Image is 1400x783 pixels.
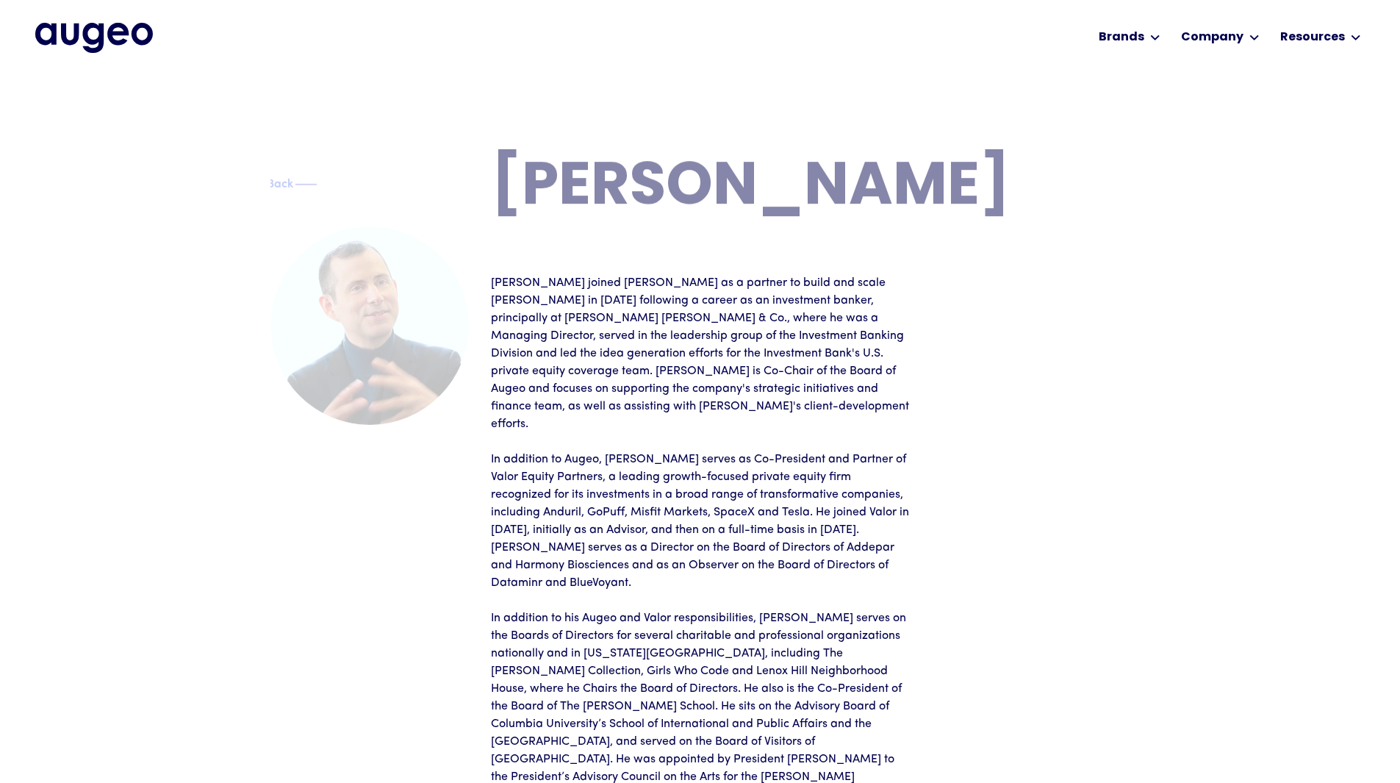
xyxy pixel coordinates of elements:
div: Resources [1280,29,1345,46]
div: Back [267,173,293,190]
a: home [35,23,153,52]
p: In addition to Augeo, [PERSON_NAME] serves as Co-President and Partner of Valor Equity Partners, ... [491,451,910,592]
img: Blue decorative line [295,175,317,193]
a: Blue text arrowBackBlue decorative line [270,176,333,192]
p: [PERSON_NAME] joined [PERSON_NAME] as a partner to build and scale [PERSON_NAME] in [DATE] follow... [491,274,910,433]
img: Augeo's full logo in midnight blue. [35,23,153,52]
p: ‍ [491,592,910,609]
p: ‍ [491,433,910,451]
h1: [PERSON_NAME] [491,159,1130,218]
div: Brands [1099,29,1144,46]
div: Company [1181,29,1243,46]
